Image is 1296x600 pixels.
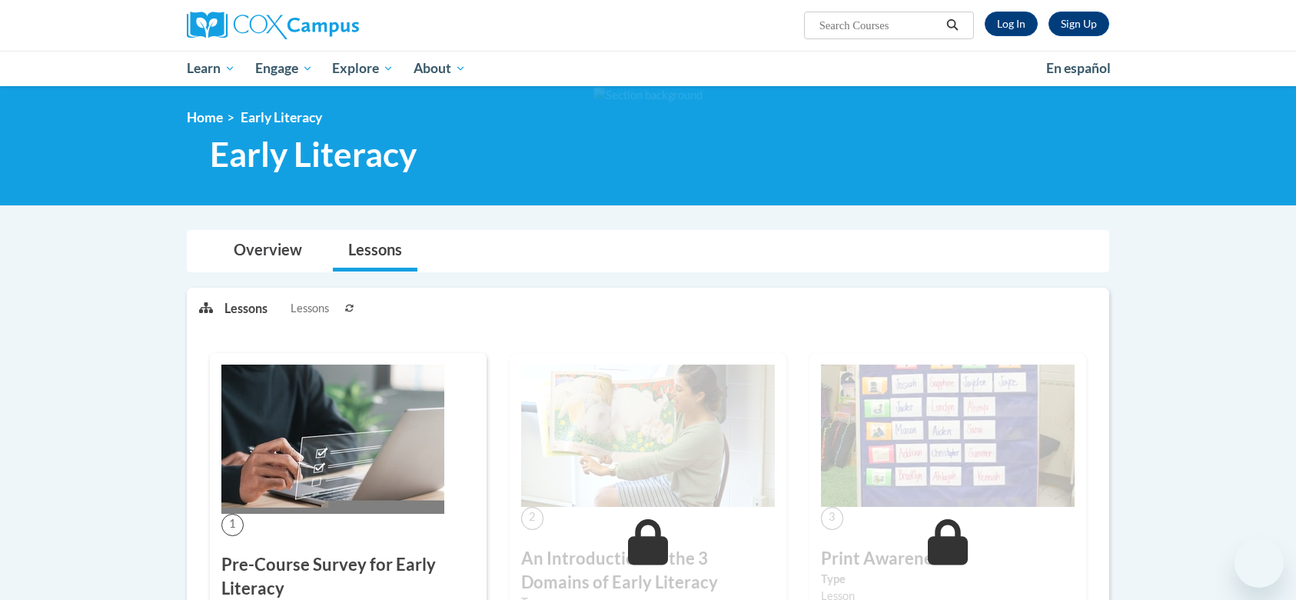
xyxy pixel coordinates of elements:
a: Log In [985,12,1038,36]
span: 3 [821,507,843,529]
img: Course Image [221,365,444,514]
a: Overview [218,231,317,272]
a: En español [1036,52,1121,85]
a: About [404,51,476,86]
span: 1 [221,514,244,536]
iframe: Button to launch messaging window [1235,538,1284,588]
button: Search [941,16,964,35]
h3: An Introduction to the 3 Domains of Early Literacy [521,547,775,595]
img: Course Image [521,365,775,508]
span: Early Literacy [210,134,417,175]
a: Lessons [333,231,417,272]
img: Course Image [821,365,1075,508]
span: Early Literacy [241,109,322,125]
span: Learn [187,59,235,78]
div: Main menu [164,51,1132,86]
a: Learn [177,51,245,86]
img: Section background [593,87,703,104]
a: Cox Campus [187,12,479,39]
span: Engage [255,59,313,78]
p: Lessons [224,300,268,317]
img: Cox Campus [187,12,359,39]
a: Explore [322,51,404,86]
a: Register [1048,12,1109,36]
a: Engage [245,51,323,86]
h3: Print Awareness [821,547,1075,571]
input: Search Courses [818,16,941,35]
a: Home [187,109,223,125]
span: En español [1046,60,1111,76]
span: 2 [521,507,543,529]
span: Lessons [291,300,329,317]
label: Type [821,571,1075,588]
span: Explore [332,59,394,78]
span: About [414,59,466,78]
